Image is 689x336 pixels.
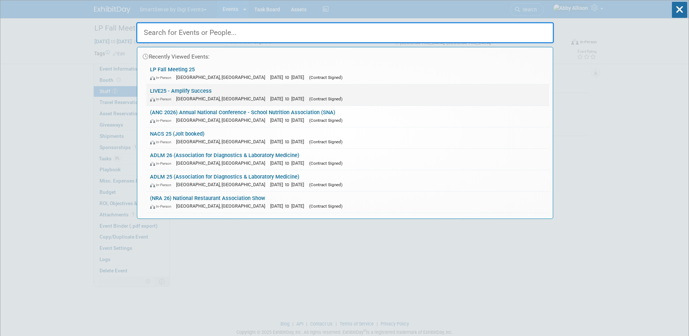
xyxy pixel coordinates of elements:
[150,118,175,123] span: In-Person
[270,203,308,209] span: [DATE] to [DATE]
[146,170,549,191] a: ADLM 25 (Association for Diagnostics & Laboratory Medicine) In-Person [GEOGRAPHIC_DATA], [GEOGRAP...
[150,161,175,166] span: In-Person
[309,161,343,166] span: (Contract Signed)
[309,139,343,144] span: (Contract Signed)
[146,149,549,170] a: ADLM 26 (Association for Diagnostics & Laboratory Medicine) In-Person [GEOGRAPHIC_DATA], [GEOGRAP...
[176,117,269,123] span: [GEOGRAPHIC_DATA], [GEOGRAPHIC_DATA]
[176,75,269,80] span: [GEOGRAPHIC_DATA], [GEOGRAPHIC_DATA]
[270,96,308,101] span: [DATE] to [DATE]
[146,63,549,84] a: LP Fall Meeting 25 In-Person [GEOGRAPHIC_DATA], [GEOGRAPHIC_DATA] [DATE] to [DATE] (Contract Signed)
[270,139,308,144] span: [DATE] to [DATE]
[270,75,308,80] span: [DATE] to [DATE]
[176,160,269,166] span: [GEOGRAPHIC_DATA], [GEOGRAPHIC_DATA]
[309,118,343,123] span: (Contract Signed)
[270,160,308,166] span: [DATE] to [DATE]
[309,96,343,101] span: (Contract Signed)
[150,140,175,144] span: In-Person
[146,127,549,148] a: NACS 25 (Jolt booked) In-Person [GEOGRAPHIC_DATA], [GEOGRAPHIC_DATA] [DATE] to [DATE] (Contract S...
[150,183,175,187] span: In-Person
[150,75,175,80] span: In-Person
[270,182,308,187] span: [DATE] to [DATE]
[136,22,554,43] input: Search for Events or People...
[309,204,343,209] span: (Contract Signed)
[270,117,308,123] span: [DATE] to [DATE]
[141,47,549,63] div: Recently Viewed Events:
[146,106,549,127] a: (ANC 2026) Annual National Conference - School Nutrition Association (SNA) In-Person [GEOGRAPHIC_...
[146,84,549,105] a: LIVE25 - Amplify Success In-Person [GEOGRAPHIC_DATA], [GEOGRAPHIC_DATA] [DATE] to [DATE] (Contrac...
[309,182,343,187] span: (Contract Signed)
[150,97,175,101] span: In-Person
[150,204,175,209] span: In-Person
[176,96,269,101] span: [GEOGRAPHIC_DATA], [GEOGRAPHIC_DATA]
[146,192,549,213] a: (NRA 26) National Restaurant Association Show In-Person [GEOGRAPHIC_DATA], [GEOGRAPHIC_DATA] [DAT...
[309,75,343,80] span: (Contract Signed)
[176,182,269,187] span: [GEOGRAPHIC_DATA], [GEOGRAPHIC_DATA]
[176,203,269,209] span: [GEOGRAPHIC_DATA], [GEOGRAPHIC_DATA]
[176,139,269,144] span: [GEOGRAPHIC_DATA], [GEOGRAPHIC_DATA]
